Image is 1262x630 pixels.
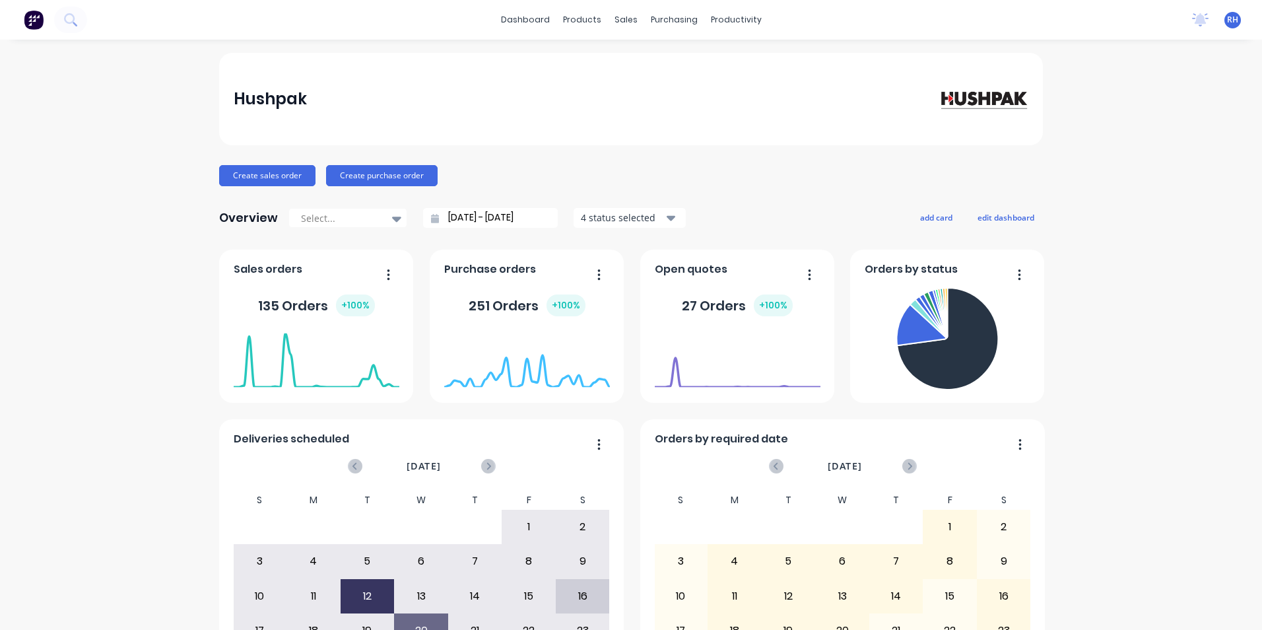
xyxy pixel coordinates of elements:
[234,86,307,112] div: Hushpak
[969,209,1043,226] button: edit dashboard
[234,580,286,613] div: 10
[978,580,1030,613] div: 16
[234,545,286,578] div: 3
[865,262,958,277] span: Orders by status
[655,262,727,277] span: Open quotes
[448,491,502,510] div: T
[449,580,502,613] div: 14
[704,10,768,30] div: productivity
[341,491,395,510] div: T
[815,491,869,510] div: W
[341,580,394,613] div: 12
[407,459,441,473] span: [DATE]
[287,545,340,578] div: 4
[556,491,610,510] div: S
[336,295,375,316] div: + 100 %
[816,580,869,613] div: 13
[24,10,44,30] img: Factory
[219,165,315,186] button: Create sales order
[977,491,1031,510] div: S
[234,262,302,277] span: Sales orders
[287,580,340,613] div: 11
[494,10,556,30] a: dashboard
[502,545,555,578] div: 8
[608,10,644,30] div: sales
[286,491,341,510] div: M
[869,491,923,510] div: T
[556,10,608,30] div: products
[326,165,438,186] button: Create purchase order
[682,295,793,316] div: 27 Orders
[395,580,448,613] div: 13
[556,580,609,613] div: 16
[502,510,555,543] div: 1
[870,545,923,578] div: 7
[828,459,862,473] span: [DATE]
[978,510,1030,543] div: 2
[234,431,349,447] span: Deliveries scheduled
[936,87,1028,110] img: Hushpak
[816,545,869,578] div: 6
[923,491,977,510] div: F
[219,205,278,231] div: Overview
[1227,14,1238,26] span: RH
[469,295,585,316] div: 251 Orders
[395,545,448,578] div: 6
[754,295,793,316] div: + 100 %
[708,545,761,578] div: 4
[923,545,976,578] div: 8
[655,580,708,613] div: 10
[502,491,556,510] div: F
[444,262,536,277] span: Purchase orders
[655,545,708,578] div: 3
[341,545,394,578] div: 5
[708,491,762,510] div: M
[449,545,502,578] div: 7
[556,545,609,578] div: 9
[912,209,961,226] button: add card
[258,295,375,316] div: 135 Orders
[581,211,664,225] div: 4 status selected
[233,491,287,510] div: S
[708,580,761,613] div: 11
[923,580,976,613] div: 15
[394,491,448,510] div: W
[762,491,816,510] div: T
[644,10,704,30] div: purchasing
[923,510,976,543] div: 1
[654,491,708,510] div: S
[556,510,609,543] div: 2
[762,545,815,578] div: 5
[978,545,1030,578] div: 9
[870,580,923,613] div: 14
[762,580,815,613] div: 12
[502,580,555,613] div: 15
[547,295,585,316] div: + 100 %
[574,208,686,228] button: 4 status selected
